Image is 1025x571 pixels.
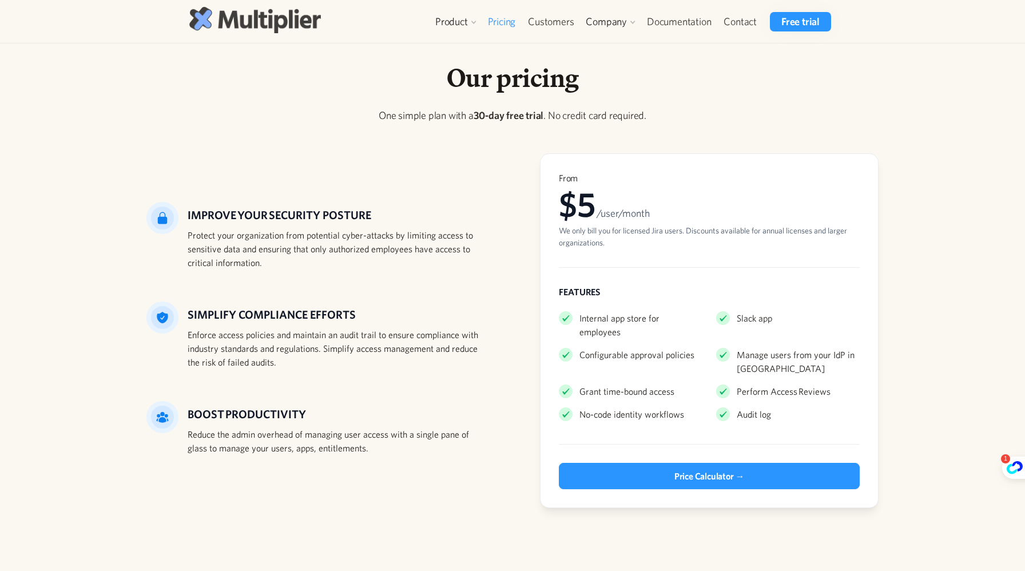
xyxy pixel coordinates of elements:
a: Documentation [641,12,717,31]
div: Grant time-bound access [579,384,674,398]
h5: Simplify compliance efforts [188,306,485,323]
a: Pricing [482,12,522,31]
div: No-code identity workflows [579,407,684,421]
div: Company [586,15,627,29]
div: $5 [559,184,860,225]
div: Audit log [737,407,771,421]
a: Free trial [770,12,831,31]
h5: IMPROVE YOUR SECURITY POSTURE [188,207,485,224]
div: Product [435,15,468,29]
p: ‍ [146,132,879,148]
h1: Our pricing [146,62,879,94]
div: Manage users from your IdP in [GEOGRAPHIC_DATA] [737,348,860,375]
div: Product [430,12,482,31]
div: Enforce access policies and maintain an audit trail to ensure compliance with industry standards ... [188,328,485,369]
div: We only bill you for licensed Jira users. Discounts available for annual licenses and larger orga... [559,225,860,249]
div: Reduce the admin overhead of managing user access with a single pane of glass to manage your user... [188,427,485,455]
div: Perform Access Reviews [737,384,831,398]
div: Slack app [737,311,772,325]
h5: BOOST PRODUCTIVITY [188,406,485,423]
strong: 30-day free trial [474,109,544,121]
span: /user/month [597,207,650,219]
div: FEATURES [559,286,860,298]
div: Protect your organization from potential cyber-attacks by limiting access to sensitive data and e... [188,228,485,269]
div: Configurable approval policies [579,348,694,362]
p: One simple plan with a . No credit card required. [146,108,879,123]
div: From [559,172,860,184]
div: Price Calculator → [674,469,744,483]
a: Customers [522,12,580,31]
a: Contact [717,12,763,31]
a: Price Calculator → [559,463,860,489]
div: Company [580,12,641,31]
div: Internal app store for employees [579,311,702,339]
